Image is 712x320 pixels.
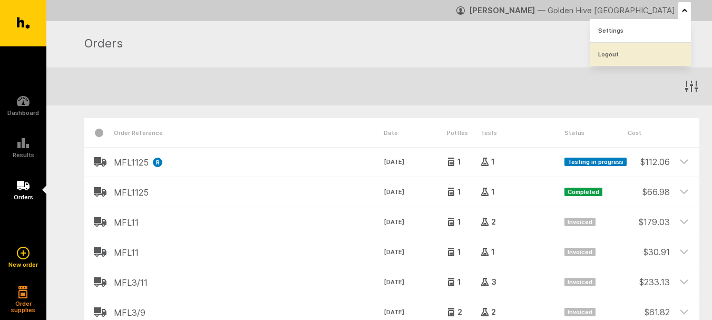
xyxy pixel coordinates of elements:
[84,237,699,267] header: MFL11[DATE]11Invoiced$30.91
[114,158,384,167] h2: MFL1125
[114,278,384,287] h2: MFL3/11
[84,267,699,297] header: MFL3/11[DATE]13Invoiced$233.13
[469,5,535,15] strong: [PERSON_NAME]
[455,159,461,165] span: 1
[114,248,384,257] h2: MFL11
[8,261,38,268] h5: New order
[564,278,596,286] span: Invoiced
[564,188,602,196] span: Completed
[13,152,34,158] h5: Results
[114,188,384,197] h2: MFL1125
[153,158,162,167] div: R
[564,158,627,166] span: Testing in progress
[455,249,461,255] span: 1
[384,158,447,167] time: [DATE]
[114,218,384,227] h2: MFL11
[84,147,699,177] header: MFL1125R[DATE]11Testing in progress$112.06
[564,308,596,316] span: Invoiced
[447,118,481,147] div: Pottles
[538,5,675,15] span: — Golden Hive [GEOGRAPHIC_DATA]
[7,300,39,313] h5: Order supplies
[564,118,628,147] div: Status
[489,159,495,165] span: 1
[590,19,691,42] a: Settings
[455,309,462,315] span: 2
[628,147,670,168] div: $ 112.06
[455,279,461,285] span: 1
[7,110,39,116] h5: Dashboard
[384,248,447,257] time: [DATE]
[84,177,699,207] header: MFL1125[DATE]11Completed$66.98
[114,118,384,147] div: Order Reference
[456,2,691,19] button: [PERSON_NAME] — Golden Hive [GEOGRAPHIC_DATA]
[481,118,564,147] div: Tests
[455,219,461,225] span: 1
[489,309,496,315] span: 2
[84,207,699,237] header: MFL11[DATE]12Invoiced$179.03
[489,279,496,285] span: 3
[628,297,670,318] div: $ 61.82
[114,308,384,317] h2: MFL3/9
[564,248,596,256] span: Invoiced
[628,267,670,288] div: $ 233.13
[564,218,596,226] span: Invoiced
[628,237,670,258] div: $ 30.91
[590,43,691,66] a: Logout
[384,308,447,317] time: [DATE]
[455,189,461,195] span: 1
[628,177,670,198] div: $ 66.98
[384,218,447,227] time: [DATE]
[384,118,447,147] div: Date
[384,278,447,287] time: [DATE]
[628,118,670,147] div: Cost
[384,188,447,197] time: [DATE]
[628,207,670,228] div: $ 179.03
[489,219,496,225] span: 2
[489,189,495,195] span: 1
[489,249,495,255] span: 1
[14,194,33,200] h5: Orders
[84,35,687,54] h1: Orders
